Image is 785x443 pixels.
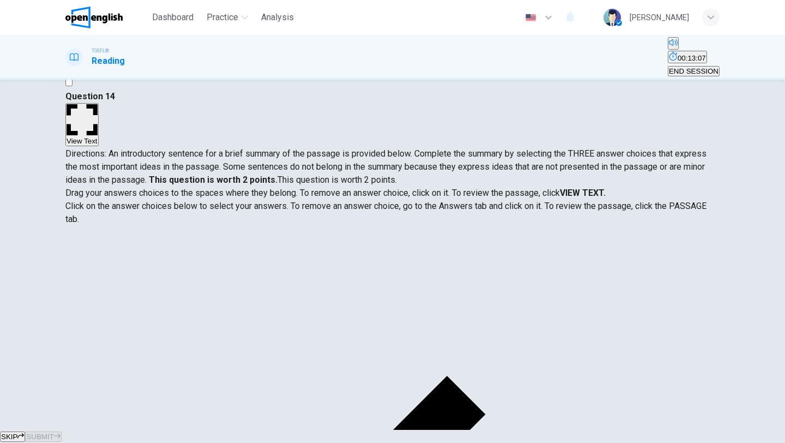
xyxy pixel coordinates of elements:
[603,9,621,26] img: Profile picture
[65,103,99,146] button: View Text
[92,47,109,55] span: TOEFL®
[65,7,148,28] a: OpenEnglish logo
[92,55,125,68] h1: Reading
[65,148,706,185] span: Directions: An introductory sentence for a brief summary of the passage is provided below. Comple...
[560,188,606,198] strong: VIEW TEXT.
[25,432,61,442] button: SUBMIT
[668,51,707,63] button: 00:13:07
[524,14,538,22] img: en
[148,8,198,27] button: Dashboard
[678,54,706,62] span: 00:13:07
[668,37,720,51] div: Mute
[202,8,252,27] button: Practice
[65,90,720,103] h4: Question 14
[152,11,194,24] span: Dashboard
[65,7,123,28] img: OpenEnglish logo
[65,200,720,226] p: Click on the answer choices below to select your answers. To remove an answer choice, go to the A...
[26,433,53,441] span: SUBMIT
[207,11,238,24] span: Practice
[630,11,689,24] div: [PERSON_NAME]
[261,11,294,24] span: Analysis
[65,187,720,200] p: Drag your answers choices to the spaces where they belong. To remove an answer choice, click on i...
[668,66,720,76] button: END SESSION
[147,175,277,185] strong: This question is worth 2 points.
[1,433,17,441] span: SKIP
[669,67,718,75] span: END SESSION
[668,51,720,64] div: Hide
[257,8,298,27] button: Analysis
[277,175,397,185] span: This question is worth 2 points.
